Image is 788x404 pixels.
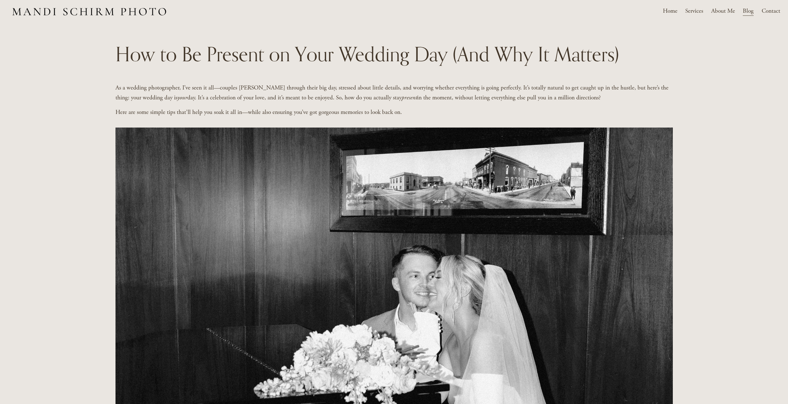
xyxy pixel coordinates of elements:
[711,6,735,17] a: About Me
[663,6,677,17] a: Home
[8,1,171,22] img: Des Moines Wedding Photographer - Mandi Schirm Photo
[177,94,187,101] em: your
[402,94,417,101] em: present
[115,108,673,117] p: Here are some simple tips that’ll help you soak it all in—while also ensuring you’ve got gorgeous...
[743,6,754,17] a: Blog
[115,40,673,68] h1: How to Be Present on Your Wedding Day (And Why It Matters)
[685,7,703,16] span: Services
[685,6,703,17] a: folder dropdown
[762,6,780,17] a: Contact
[115,83,673,102] p: As a wedding photographer, I’ve seen it all—couples [PERSON_NAME] through their big day, stressed...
